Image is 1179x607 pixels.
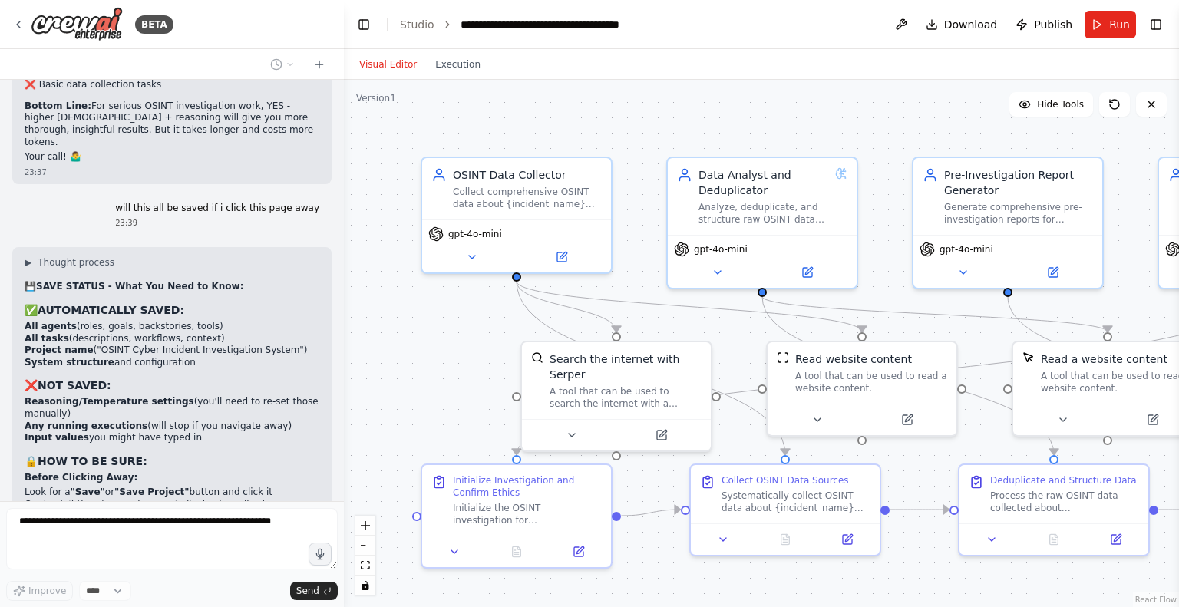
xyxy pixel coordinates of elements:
[25,345,319,357] li: ("OSINT Cyber Incident Investigation System")
[766,341,958,437] div: ScrapeWebsiteToolRead website contentA tool that can be used to read a website content.
[698,167,829,198] div: Data Analyst and Deduplicator
[25,256,31,269] span: ▶
[1089,530,1142,549] button: Open in side panel
[25,396,319,420] li: (you'll need to re-set those manually)
[550,385,702,410] div: A tool that can be used to search the internet with a search_query. Supports different search typ...
[890,502,949,517] g: Edge from 2c2aaedf-ed81-47d9-9b71-ce3a163e065f to 25d67e87-2667-4431-b11c-ddb873831780
[990,490,1139,514] div: Process the raw OSINT data collected about {incident_name} to: 1. Identify and remove duplicate i...
[25,499,319,523] li: Or check if there's an auto-save indicator (usually shows "Saved" or a checkmark)
[1109,17,1130,32] span: Run
[531,351,543,364] img: SerperDevTool
[114,487,189,497] strong: "Save Project"
[958,463,1150,556] div: Deduplicate and Structure DataProcess the raw OSINT data collected about {incident_name} to: 1. I...
[722,490,870,514] div: Systematically collect OSINT data about {incident_name} from multiple legal public sources: 1. Se...
[753,530,818,549] button: No output available
[1022,351,1035,364] img: ScrapeElementFromWebsiteTool
[25,281,319,293] h2: 💾
[115,203,319,215] p: will this all be saved if i click this page away
[264,55,301,74] button: Switch to previous chat
[115,217,319,229] div: 23:39
[135,15,173,34] div: BETA
[755,296,1115,332] g: Edge from 4a3d5df1-83e1-4f97-9169-a862b34634ca to fb8cb165-06f3-4638-83cb-aceec9330965
[1022,530,1087,549] button: No output available
[920,11,1004,38] button: Download
[25,101,319,148] p: For serious OSINT investigation work, YES - higher [DEMOGRAPHIC_DATA] + reasoning will give you m...
[31,7,123,41] img: Logo
[453,474,602,499] div: Initialize Investigation and Confirm Ethics
[25,79,319,91] li: ❌ Basic data collection tasks
[28,585,66,597] span: Improve
[1037,98,1084,111] span: Hide Tools
[1009,92,1093,117] button: Hide Tools
[821,530,874,549] button: Open in side panel
[518,248,605,266] button: Open in side panel
[38,379,111,391] strong: NOT SAVED:
[25,487,319,499] li: Look for a or button and click it
[1085,11,1136,38] button: Run
[1009,11,1078,38] button: Publish
[307,55,332,74] button: Start a new chat
[25,333,319,345] li: (descriptions, workflows, context)
[25,472,137,483] strong: Before Clicking Away:
[694,243,748,256] span: gpt-4o-mini
[453,186,602,210] div: Collect comprehensive OSINT data about {incident_name} from multiple legal public sources includi...
[448,228,502,240] span: gpt-4o-mini
[25,321,319,333] li: (roles, goals, backstories, tools)
[355,576,375,595] button: toggle interactivity
[552,543,605,561] button: Open in side panel
[509,281,870,332] g: Edge from 676a6b70-de47-4f59-8062-370281d1c167 to 13c52b88-e3e3-4ff4-89e0-b86c2a3474eb
[1009,263,1096,282] button: Open in side panel
[353,14,375,35] button: Hide left sidebar
[944,167,1093,198] div: Pre-Investigation Report Generator
[618,426,705,444] button: Open in side panel
[421,157,613,274] div: OSINT Data CollectorCollect comprehensive OSINT data about {incident_name} from multiple legal pu...
[25,421,147,431] strong: Any running executions
[25,151,319,163] p: Your call! 🤷‍♂️
[309,543,332,566] button: Click to speak your automation idea
[25,333,69,344] strong: All tasks
[421,463,613,569] div: Initialize Investigation and Confirm EthicsInitialize the OSINT investigation for {incident_name}...
[944,17,998,32] span: Download
[38,455,147,467] strong: HOW TO BE SURE:
[755,296,1062,454] g: Edge from 4a3d5df1-83e1-4f97-9169-a862b34634ca to 25d67e87-2667-4431-b11c-ddb873831780
[400,18,434,31] a: Studio
[940,243,993,256] span: gpt-4o-mini
[990,474,1137,487] div: Deduplicate and Structure Data
[795,370,947,394] div: A tool that can be used to read a website content.
[36,281,244,292] strong: SAVE STATUS - What You Need to Know:
[1135,595,1177,604] a: React Flow attribution
[25,378,319,393] h3: ❌
[426,55,490,74] button: Execution
[689,463,881,556] div: Collect OSINT Data SourcesSystematically collect OSINT data about {incident_name} from multiple l...
[25,454,319,469] h3: 🔒
[25,321,77,332] strong: All agents
[25,432,319,444] li: you might have typed in
[795,351,912,367] div: Read website content
[777,351,789,364] img: ScrapeWebsiteTool
[25,101,91,111] strong: Bottom Line:
[453,167,602,183] div: OSINT Data Collector
[71,487,105,497] strong: "Save"
[350,55,426,74] button: Visual Editor
[621,502,680,523] g: Edge from fd4e27a6-b8c2-441b-9684-42aa86e77f87 to 2c2aaedf-ed81-47d9-9b71-ce3a163e065f
[1034,17,1072,32] span: Publish
[520,341,712,452] div: SerperDevToolSearch the internet with SerperA tool that can be used to search the internet with a...
[400,17,633,32] nav: breadcrumb
[550,351,702,382] div: Search the internet with Serper
[6,581,73,601] button: Improve
[509,281,793,454] g: Edge from 676a6b70-de47-4f59-8062-370281d1c167 to 2c2aaedf-ed81-47d9-9b71-ce3a163e065f
[356,92,396,104] div: Version 1
[25,357,319,369] li: and configuration
[25,167,319,178] div: 23:37
[864,411,950,429] button: Open in side panel
[764,263,850,282] button: Open in side panel
[296,585,319,597] span: Send
[1145,14,1167,35] button: Show right sidebar
[722,474,849,487] div: Collect OSINT Data Sources
[484,543,550,561] button: No output available
[355,516,375,595] div: React Flow controls
[1041,351,1167,367] div: Read a website content
[912,157,1104,289] div: Pre-Investigation Report GeneratorGenerate comprehensive pre-investigation reports for {incident_...
[290,582,338,600] button: Send
[25,357,114,368] strong: System structure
